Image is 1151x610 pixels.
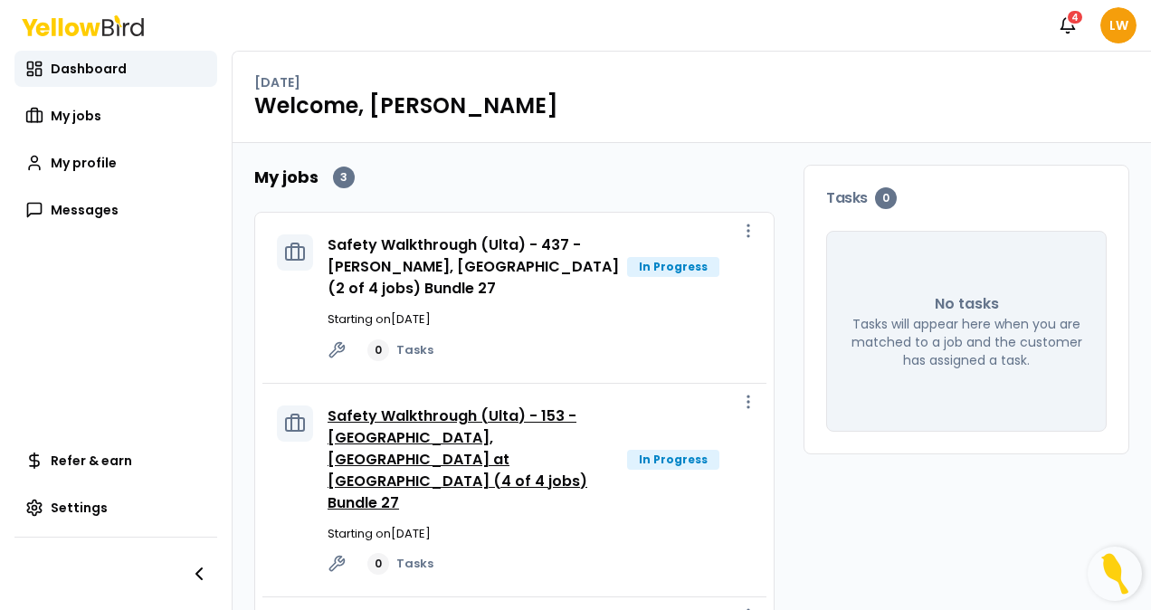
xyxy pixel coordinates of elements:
div: 0 [875,187,897,209]
div: 3 [333,167,355,188]
div: In Progress [627,450,719,470]
span: Messages [51,201,119,219]
span: LW [1100,7,1137,43]
a: 0Tasks [367,553,433,575]
p: Tasks will appear here when you are matched to a job and the customer has assigned a task. [849,315,1084,369]
div: 4 [1066,9,1084,25]
div: 0 [367,339,389,361]
button: Open Resource Center [1088,547,1142,601]
div: 0 [367,553,389,575]
h1: Welcome, [PERSON_NAME] [254,91,1129,120]
a: Settings [14,490,217,526]
span: My jobs [51,107,101,125]
span: Refer & earn [51,452,132,470]
button: 4 [1050,7,1086,43]
a: My jobs [14,98,217,134]
span: My profile [51,154,117,172]
p: [DATE] [254,73,300,91]
span: Dashboard [51,60,127,78]
h3: Tasks [826,187,1107,209]
a: Refer & earn [14,443,217,479]
p: No tasks [935,293,999,315]
span: Settings [51,499,108,517]
a: Safety Walkthrough (Ulta) - 153 - [GEOGRAPHIC_DATA], [GEOGRAPHIC_DATA] at [GEOGRAPHIC_DATA] (4 of... [328,405,587,513]
p: Starting on [DATE] [328,525,752,543]
a: Dashboard [14,51,217,87]
div: In Progress [627,257,719,277]
a: Safety Walkthrough (Ulta) - 437 - [PERSON_NAME], [GEOGRAPHIC_DATA] (2 of 4 jobs) Bundle 27 [328,234,619,299]
a: Messages [14,192,217,228]
h2: My jobs [254,165,319,190]
a: My profile [14,145,217,181]
p: Starting on [DATE] [328,310,752,329]
a: 0Tasks [367,339,433,361]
